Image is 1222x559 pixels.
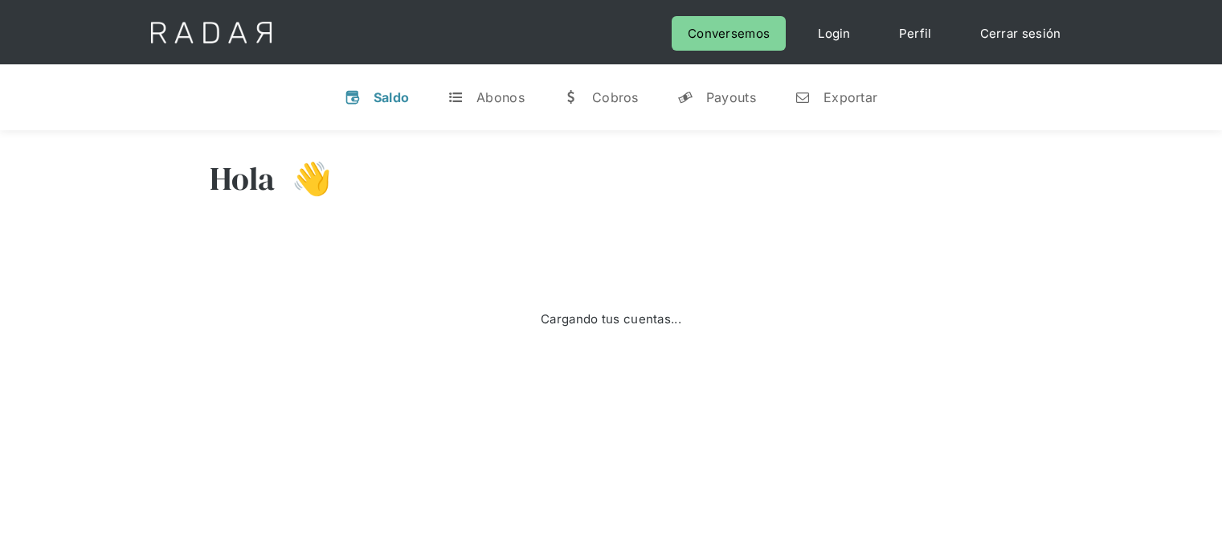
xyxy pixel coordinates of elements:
h3: 👋 [276,158,332,199]
div: Cobros [592,89,639,105]
div: w [563,89,579,105]
div: Payouts [706,89,756,105]
div: Abonos [476,89,525,105]
div: t [448,89,464,105]
div: v [345,89,361,105]
div: Saldo [374,89,410,105]
div: y [677,89,693,105]
a: Conversemos [672,16,786,51]
div: n [795,89,811,105]
div: Exportar [824,89,877,105]
h3: Hola [210,158,276,199]
div: Cargando tus cuentas... [541,308,681,330]
a: Cerrar sesión [964,16,1077,51]
a: Login [802,16,867,51]
a: Perfil [883,16,948,51]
